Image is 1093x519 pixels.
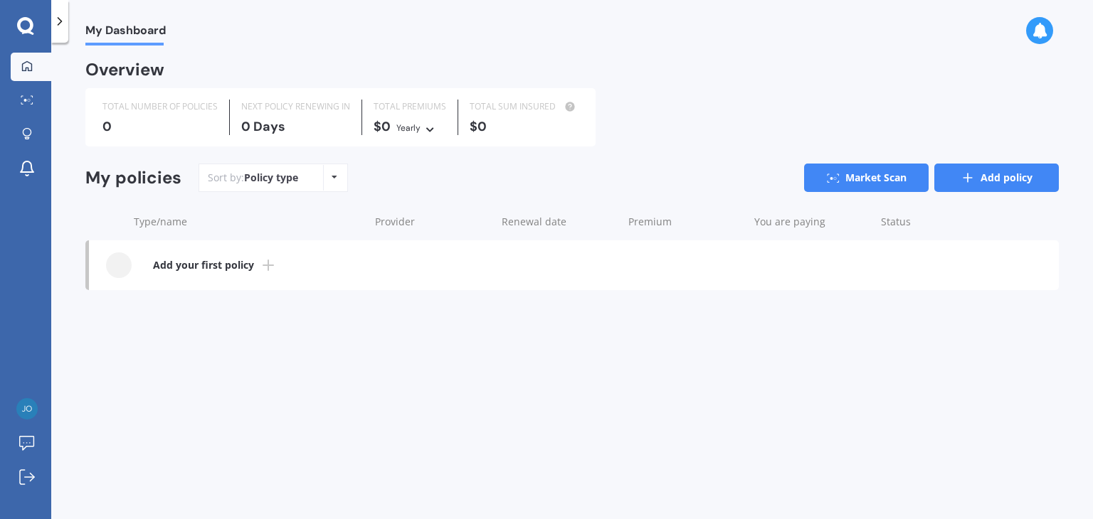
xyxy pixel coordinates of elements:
div: Status [881,215,988,229]
div: Overview [85,63,164,77]
div: Premium [628,215,744,229]
span: My Dashboard [85,23,166,43]
div: TOTAL PREMIUMS [374,100,446,114]
div: $0 [470,119,579,134]
div: Sort by: [208,171,298,185]
b: Add your first policy [153,258,254,272]
div: Type/name [134,215,364,229]
div: You are paying [754,215,870,229]
div: Yearly [396,121,421,135]
div: NEXT POLICY RENEWING IN [241,100,350,114]
div: Policy type [244,171,298,185]
a: Add your first policy [89,240,1059,290]
img: 426b0783bf4a31be2215eab32d056092 [16,398,38,419]
div: 0 [102,119,218,134]
a: Market Scan [804,164,929,192]
div: Provider [375,215,490,229]
div: $0 [374,119,446,135]
div: Renewal date [502,215,617,229]
div: TOTAL NUMBER OF POLICIES [102,100,218,114]
a: Add policy [934,164,1059,192]
div: TOTAL SUM INSURED [470,100,579,114]
div: 0 Days [241,119,350,134]
div: My policies [85,168,181,188]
